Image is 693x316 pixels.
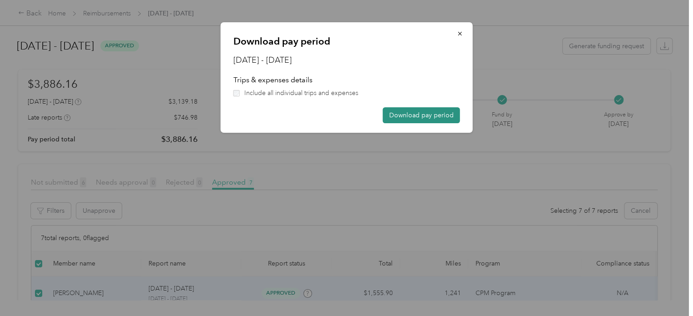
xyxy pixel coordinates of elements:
[233,54,460,66] h2: [DATE] - [DATE]
[233,35,460,48] p: Download pay period
[383,107,460,123] button: Download pay period
[233,90,240,96] input: Include all individual trips and expenses
[244,88,358,98] span: Include all individual trips and expenses
[233,75,460,85] p: Trips & expenses details
[642,265,693,316] iframe: Everlance-gr Chat Button Frame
